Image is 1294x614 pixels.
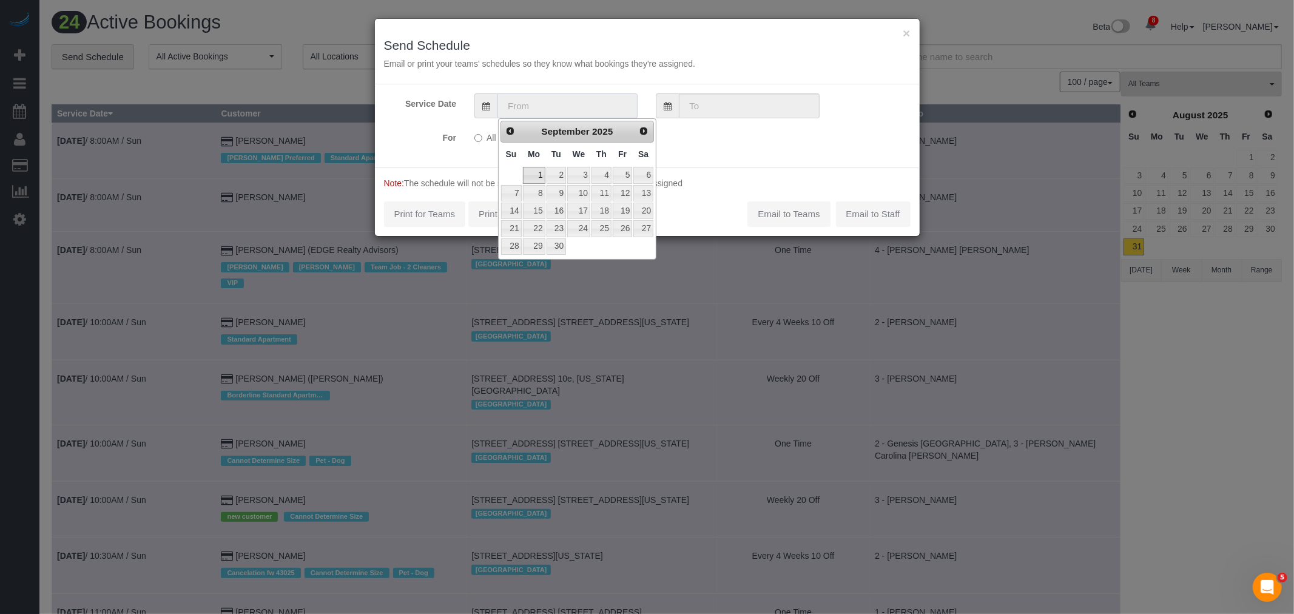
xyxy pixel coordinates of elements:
a: 23 [547,220,566,237]
a: 10 [567,185,590,201]
a: 21 [501,220,522,237]
label: For [375,127,466,144]
a: 15 [523,203,545,219]
span: 5 [1278,573,1287,582]
a: 24 [567,220,590,237]
a: 30 [547,238,566,255]
span: September [541,126,590,137]
a: 5 [613,167,632,183]
span: Saturday [638,149,649,159]
input: All Teams [474,134,482,142]
p: The schedule will not be sent for bookings that are marked as Unassigned [384,177,911,189]
a: 1 [523,167,545,183]
a: 3 [567,167,590,183]
a: 2 [547,167,566,183]
a: 8 [523,185,545,201]
a: 22 [523,220,545,237]
a: Next [636,123,653,140]
input: From [497,93,638,118]
a: 13 [633,185,653,201]
h3: Send Schedule [384,38,911,52]
a: Prev [502,123,519,140]
a: 27 [633,220,653,237]
a: 20 [633,203,653,219]
span: Monday [528,149,540,159]
a: 19 [613,203,632,219]
span: Friday [618,149,627,159]
span: Sunday [506,149,517,159]
a: 12 [613,185,632,201]
span: Thursday [596,149,607,159]
span: Tuesday [551,149,561,159]
a: 9 [547,185,566,201]
input: To [679,93,819,118]
label: All Teams [474,127,523,144]
a: 16 [547,203,566,219]
p: Email or print your teams' schedules so they know what bookings they're assigned. [384,58,911,70]
span: Prev [505,126,515,136]
iframe: Intercom live chat [1253,573,1282,602]
button: × [903,27,910,39]
span: Next [639,126,649,136]
a: 17 [567,203,590,219]
a: 26 [613,220,632,237]
a: 14 [501,203,522,219]
a: 11 [591,185,612,201]
a: 4 [591,167,612,183]
span: Wednesday [573,149,585,159]
span: 2025 [592,126,613,137]
span: Note: [384,178,404,188]
a: 6 [633,167,653,183]
a: 7 [501,185,522,201]
a: 25 [591,220,612,237]
a: 29 [523,238,545,255]
a: 28 [501,238,522,255]
label: Service Date [375,93,466,110]
a: 18 [591,203,612,219]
